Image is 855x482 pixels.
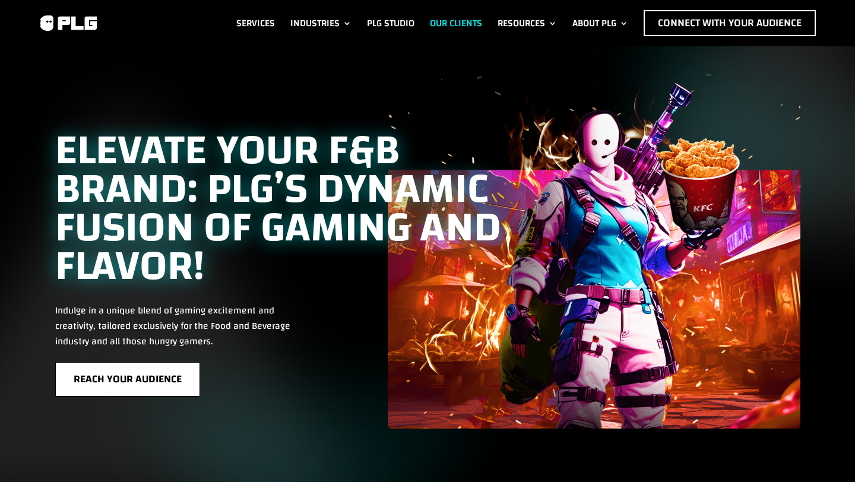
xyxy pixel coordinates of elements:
[498,10,557,36] a: Resources
[796,425,855,482] iframe: Chat Widget
[430,10,482,36] a: Our Clients
[236,10,275,36] a: Services
[290,10,351,36] a: Industries
[55,303,299,349] div: Indulge in a unique blend of gaming excitement and creativity, tailored exclusively for the Food ...
[572,10,628,36] a: About PLG
[644,10,816,36] a: Connect with Your Audience
[367,10,414,36] a: PLG Studio
[55,362,200,397] a: Reach your audience
[55,131,539,291] h1: ELEVATE YOUR F&B BRAND: PLG’S DYNAMIC FUSION OF GAMING AND FLAVOR!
